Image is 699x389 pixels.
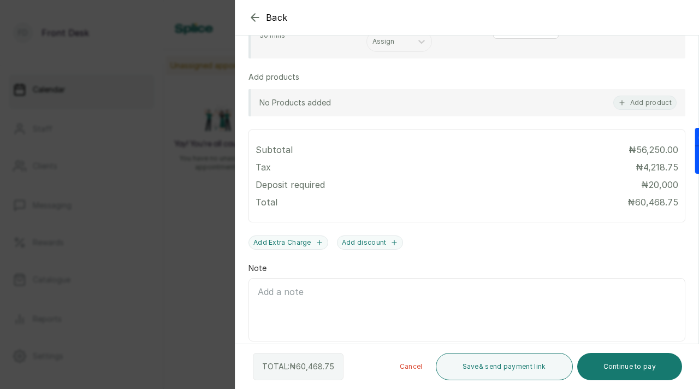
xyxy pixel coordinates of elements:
span: 20,000 [649,179,678,190]
button: Back [248,11,288,24]
p: ₦56,250.00 [629,143,678,156]
button: Continue to pay [577,353,683,380]
p: Deposit required [256,178,325,191]
p: ₦ [636,161,678,174]
span: 4,218.75 [643,162,678,173]
p: ₦ [627,196,678,209]
button: Add Extra Charge [248,235,328,250]
span: 60,468.75 [296,362,334,371]
p: 30 mins [259,31,358,40]
button: Save& send payment link [436,353,573,380]
p: Subtotal [256,143,293,156]
button: Add discount [337,235,404,250]
p: Total [256,196,277,209]
p: Tax [256,161,271,174]
p: No Products added [259,97,331,108]
button: Add product [613,96,677,110]
p: TOTAL: ₦ [262,361,334,372]
label: Note [248,263,266,274]
p: Add products [248,72,299,82]
button: Cancel [391,353,431,380]
span: Back [266,11,288,24]
span: 60,468.75 [635,197,678,208]
p: ₦ [641,178,678,191]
